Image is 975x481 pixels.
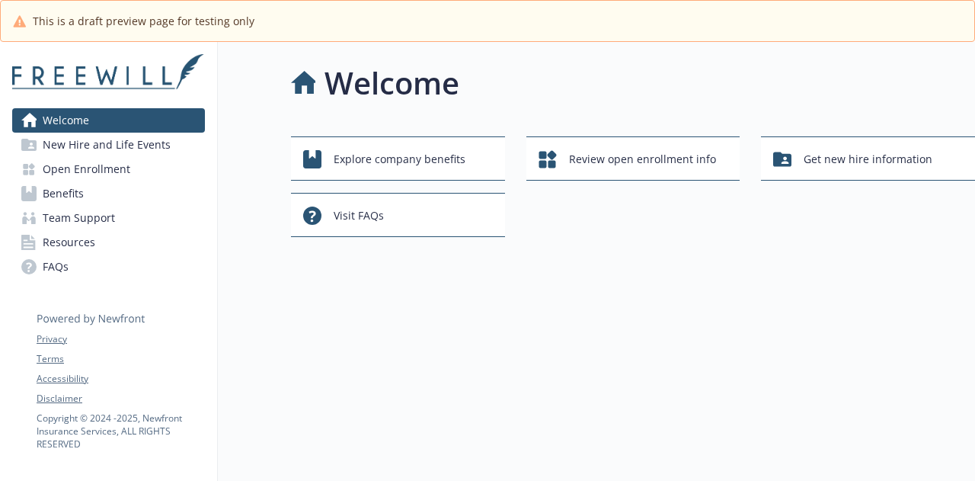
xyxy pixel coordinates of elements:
span: Resources [43,230,95,255]
a: Team Support [12,206,205,230]
button: Visit FAQs [291,193,505,237]
p: Copyright © 2024 - 2025 , Newfront Insurance Services, ALL RIGHTS RESERVED [37,412,204,451]
h1: Welcome [324,60,459,106]
button: Explore company benefits [291,136,505,181]
a: Disclaimer [37,392,204,406]
span: Review open enrollment info [569,145,716,174]
span: Welcome [43,108,89,133]
a: Privacy [37,332,204,346]
span: Get new hire information [804,145,932,174]
a: Benefits [12,181,205,206]
span: Explore company benefits [334,145,465,174]
button: Get new hire information [761,136,975,181]
a: FAQs [12,255,205,279]
a: New Hire and Life Events [12,133,205,157]
span: Open Enrollment [43,157,130,181]
button: Review open enrollment info [526,136,740,181]
span: FAQs [43,255,69,279]
span: Visit FAQs [334,201,384,230]
a: Open Enrollment [12,157,205,181]
a: Accessibility [37,372,204,386]
span: This is a draft preview page for testing only [33,13,254,29]
span: New Hire and Life Events [43,133,171,157]
a: Welcome [12,108,205,133]
span: Benefits [43,181,84,206]
a: Resources [12,230,205,255]
span: Team Support [43,206,115,230]
a: Terms [37,352,204,366]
